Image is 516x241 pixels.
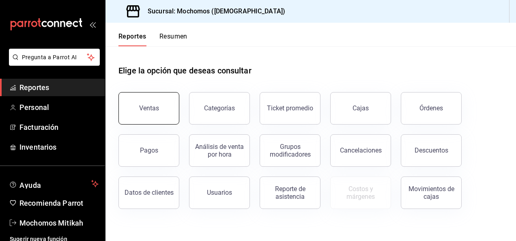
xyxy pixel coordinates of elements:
div: Reporte de asistencia [265,185,315,200]
button: Pagos [118,134,179,167]
button: Movimientos de cajas [401,176,462,209]
div: Movimientos de cajas [406,185,456,200]
span: Recomienda Parrot [19,198,99,209]
span: Ayuda [19,179,88,189]
button: Pregunta a Parrot AI [9,49,100,66]
div: Categorías [204,104,235,112]
button: Análisis de venta por hora [189,134,250,167]
div: Análisis de venta por hora [194,143,245,158]
span: Personal [19,102,99,113]
h3: Sucursal: Mochomos ([DEMOGRAPHIC_DATA]) [141,6,285,16]
span: Inventarios [19,142,99,153]
button: Ticket promedio [260,92,320,125]
span: Reportes [19,82,99,93]
span: Pregunta a Parrot AI [22,53,87,62]
div: Datos de clientes [125,189,174,196]
div: Cajas [353,104,369,112]
button: Cancelaciones [330,134,391,167]
button: open_drawer_menu [89,21,96,28]
button: Reporte de asistencia [260,176,320,209]
span: Mochomos Mitikah [19,217,99,228]
button: Órdenes [401,92,462,125]
div: Ventas [139,104,159,112]
button: Usuarios [189,176,250,209]
button: Grupos modificadores [260,134,320,167]
div: navigation tabs [118,32,187,46]
button: Contrata inventarios para ver este reporte [330,176,391,209]
div: Grupos modificadores [265,143,315,158]
button: Reportes [118,32,146,46]
button: Datos de clientes [118,176,179,209]
div: Órdenes [419,104,443,112]
button: Cajas [330,92,391,125]
a: Pregunta a Parrot AI [6,59,100,67]
div: Descuentos [415,146,448,154]
div: Ticket promedio [267,104,313,112]
div: Pagos [140,146,158,154]
span: Facturación [19,122,99,133]
div: Usuarios [207,189,232,196]
div: Cancelaciones [340,146,382,154]
button: Ventas [118,92,179,125]
h1: Elige la opción que deseas consultar [118,65,252,77]
div: Costos y márgenes [335,185,386,200]
button: Descuentos [401,134,462,167]
button: Resumen [159,32,187,46]
button: Categorías [189,92,250,125]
